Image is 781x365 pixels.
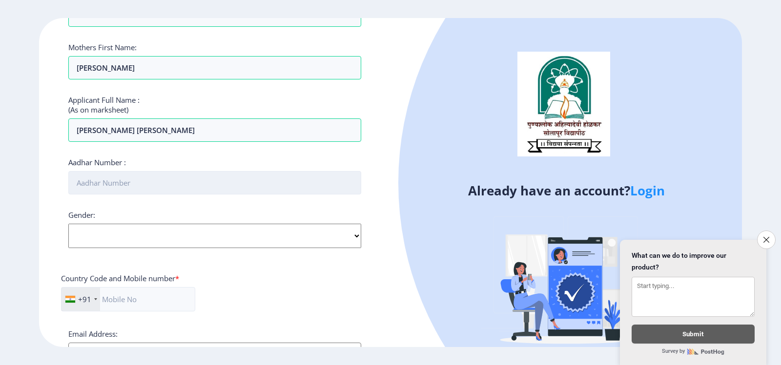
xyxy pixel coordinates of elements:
[68,171,361,194] input: Aadhar Number
[68,329,118,339] label: Email Address:
[68,210,95,220] label: Gender:
[68,42,137,52] label: Mothers First Name:
[398,183,735,198] h4: Already have an account?
[68,157,126,167] label: Aadhar Number :
[62,288,100,311] div: India (भारत): +91
[630,182,665,199] a: Login
[68,95,140,115] label: Applicant Full Name : (As on marksheet)
[68,118,361,142] input: Full Name
[61,273,179,283] label: Country Code and Mobile number
[68,56,361,79] input: Last Name
[517,52,610,156] img: logo
[61,287,195,311] input: Mobile No
[78,294,91,304] div: +91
